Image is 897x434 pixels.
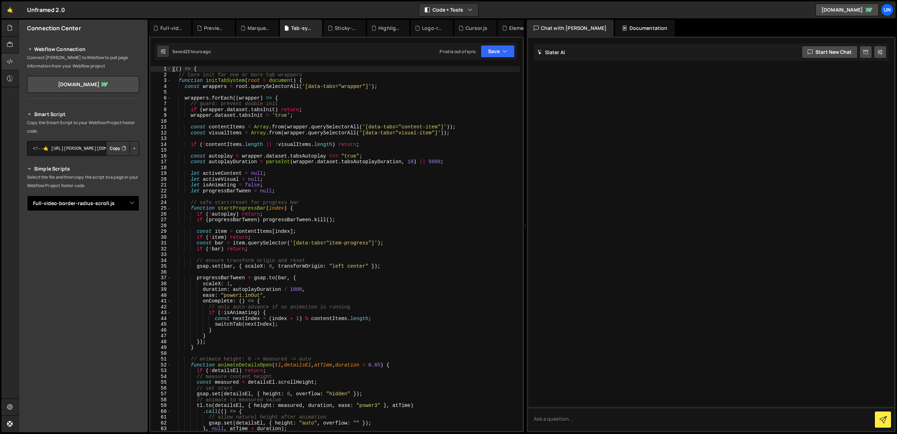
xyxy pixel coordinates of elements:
div: 18 [150,165,171,171]
div: 52 [150,362,171,368]
p: Select the file and then copy the script to a page in your Webflow Project footer code. [27,173,139,190]
div: 16 [150,153,171,159]
div: 21 [150,182,171,188]
div: Documentation [615,20,674,37]
div: 37 [150,275,171,281]
div: 41 [150,298,171,304]
div: 56 [150,385,171,391]
div: 24 [150,200,171,206]
a: Un [881,4,893,16]
div: 58 [150,397,171,403]
div: 11 [150,124,171,130]
div: 22 [150,188,171,194]
div: 14 [150,142,171,148]
div: 62 [150,420,171,426]
p: Copy the Smart Script to your Webflow Project footer code. [27,119,139,135]
div: 36 [150,269,171,275]
div: 35 [150,263,171,269]
div: 9 [150,113,171,119]
h2: Connection Center [27,24,81,32]
div: 55 [150,379,171,385]
div: 25 [150,205,171,211]
h2: Slater AI [537,49,565,56]
div: Elements-reveal-on-scroll.js [509,25,532,32]
div: 30 [150,235,171,241]
div: 12 [150,130,171,136]
div: 10 [150,119,171,125]
div: 13 [150,136,171,142]
h2: Simple Scripts [27,165,139,173]
div: 39 [150,287,171,293]
div: 5 [150,89,171,95]
div: 54 [150,374,171,380]
p: Connect [PERSON_NAME] to Webflow to pull page information from your Webflow project [27,53,139,70]
div: 29 [150,229,171,235]
div: 60 [150,409,171,415]
iframe: YouTube video player [27,223,140,286]
button: Save [481,45,515,58]
div: Button group with nested dropdown [106,141,139,156]
div: 49 [150,345,171,351]
div: Cursor.js [466,25,487,32]
div: 7 [150,101,171,107]
a: 🤙 [1,1,19,18]
div: Marquee-scroll-direction.js [248,25,270,32]
div: 20 [150,177,171,183]
div: Unframed 2.0 [27,6,65,14]
div: 15 [150,147,171,153]
button: Start new chat [802,46,858,58]
div: 38 [150,281,171,287]
iframe: YouTube video player [27,291,140,354]
div: 61 [150,414,171,420]
a: [DOMAIN_NAME] [27,76,139,93]
div: 34 [150,258,171,264]
div: 17 [150,159,171,165]
div: 46 [150,327,171,333]
div: 4 [150,84,171,90]
div: 31 [150,240,171,246]
div: Sticky-features.js [335,25,357,32]
div: 8 [150,107,171,113]
div: 3 [150,78,171,84]
textarea: <!--🤙 [URL][PERSON_NAME][DOMAIN_NAME]> <script>document.addEventListener("DOMContentLoaded", func... [27,141,139,156]
div: 50 [150,351,171,357]
button: Copy [106,141,130,156]
div: Tab-system.js [291,25,314,32]
div: 63 [150,426,171,432]
div: 28 [150,223,171,229]
div: Logo-reveal-loader.js [422,25,444,32]
h2: Smart Script [27,110,139,119]
div: 48 [150,339,171,345]
div: Chat with [PERSON_NAME] [527,20,614,37]
div: 47 [150,333,171,339]
a: [DOMAIN_NAME] [815,4,879,16]
div: Saved [172,49,211,55]
div: 44 [150,316,171,322]
div: 2 [150,72,171,78]
div: 33 [150,252,171,258]
div: 32 [150,246,171,252]
div: Highlight-text-on-scroll.js [378,25,401,32]
button: Code + Tools [419,4,478,16]
div: 23 hours ago [185,49,211,55]
div: 42 [150,304,171,310]
div: 57 [150,391,171,397]
div: 51 [150,356,171,362]
div: Prod is out of sync [440,49,476,55]
div: Full-video-border-radius-scroll.js [160,25,183,32]
div: 40 [150,293,171,299]
div: 45 [150,321,171,327]
h2: Webflow Connection [27,45,139,53]
div: 53 [150,368,171,374]
div: 59 [150,403,171,409]
div: 23 [150,194,171,200]
div: 19 [150,171,171,177]
div: Preview-follower.js [204,25,226,32]
div: 26 [150,211,171,217]
div: 43 [150,310,171,316]
div: 27 [150,217,171,223]
div: 1 [150,66,171,72]
div: 6 [150,95,171,101]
